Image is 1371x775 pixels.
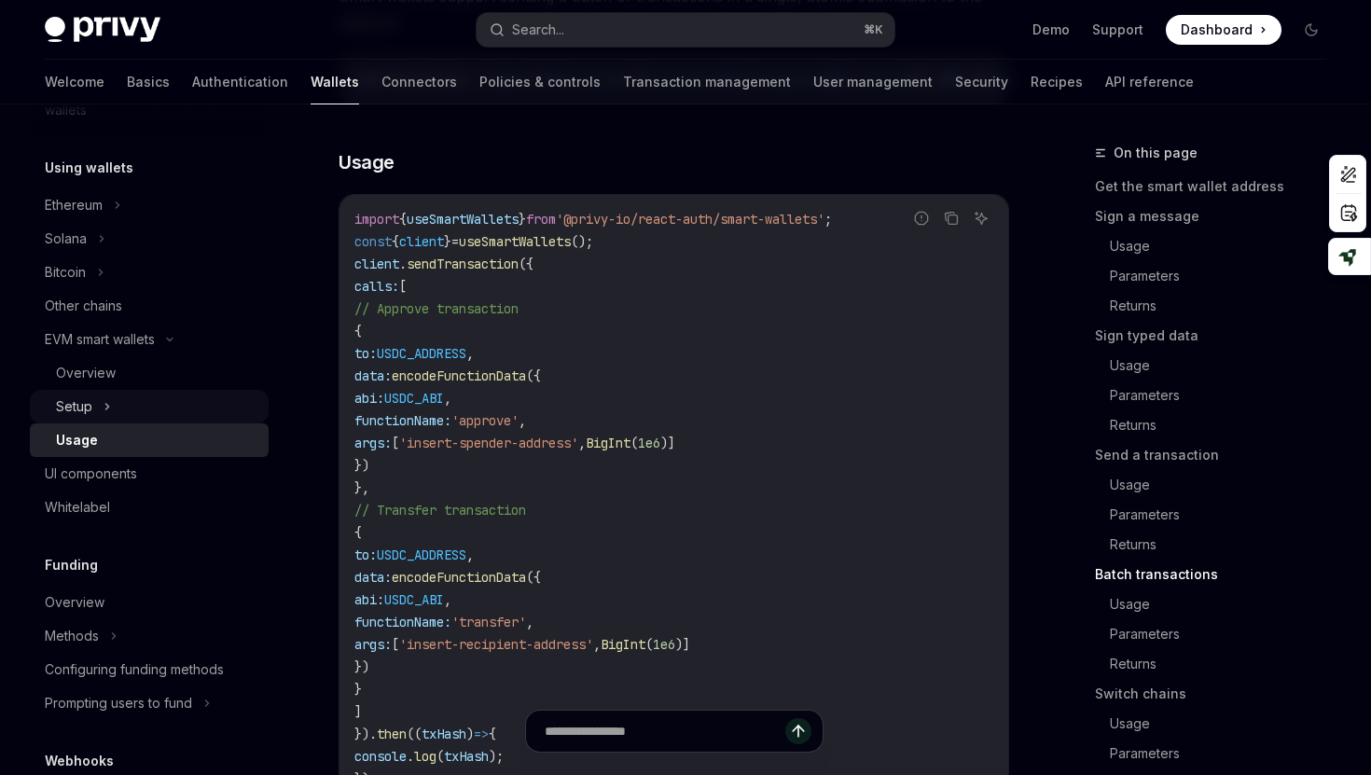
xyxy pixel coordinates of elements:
a: Configuring funding methods [30,653,269,686]
a: Batch transactions [1095,560,1341,589]
span: client [354,256,399,272]
div: Configuring funding methods [45,658,224,681]
span: const [354,233,392,250]
span: )] [675,636,690,653]
span: BigInt [601,636,645,653]
span: BigInt [586,435,630,451]
span: ({ [519,256,533,272]
a: Usage [1110,589,1341,619]
div: Solana [45,228,87,250]
span: 1e6 [638,435,660,451]
a: Authentication [192,60,288,104]
a: Dashboard [1166,15,1281,45]
div: Bitcoin [45,261,86,284]
a: Usage [1110,709,1341,739]
span: ( [630,435,638,451]
div: Setup [56,395,92,418]
a: Parameters [1110,739,1341,768]
a: Usage [1110,470,1341,500]
span: data: [354,367,392,384]
h5: Webhooks [45,750,114,772]
span: [ [392,435,399,451]
a: Parameters [1110,261,1341,291]
span: USDC_ABI [384,591,444,608]
div: Ethereum [45,194,103,216]
a: Usage [30,423,269,457]
h5: Funding [45,554,98,576]
img: dark logo [45,17,160,43]
a: Recipes [1031,60,1083,104]
span: USDC_ADDRESS [377,345,466,362]
button: Copy the contents from the code block [939,206,963,230]
a: Usage [1110,351,1341,381]
span: }) [354,457,369,474]
span: , [466,547,474,563]
a: Overview [30,356,269,390]
span: args: [354,636,392,653]
span: ({ [526,569,541,586]
a: Wallets [311,60,359,104]
span: } [354,681,362,698]
h5: Using wallets [45,157,133,179]
span: abi: [354,390,384,407]
span: functionName: [354,412,451,429]
span: client [399,233,444,250]
span: args: [354,435,392,451]
span: { [392,233,399,250]
a: Basics [127,60,170,104]
a: Overview [30,586,269,619]
a: Returns [1110,410,1341,440]
div: UI components [45,463,137,485]
button: Toggle dark mode [1296,15,1326,45]
span: Dashboard [1181,21,1253,39]
span: , [444,390,451,407]
span: useSmartWallets [459,233,571,250]
span: { [354,524,362,541]
span: functionName: [354,614,451,630]
div: Search... [512,19,564,41]
a: Whitelabel [30,491,269,524]
span: sendTransaction [407,256,519,272]
span: // Approve transaction [354,300,519,317]
a: Demo [1032,21,1070,39]
span: , [519,412,526,429]
a: Parameters [1110,500,1341,530]
span: , [578,435,586,451]
div: Whitelabel [45,496,110,519]
span: ⌘ K [864,22,883,37]
span: ({ [526,367,541,384]
span: }) [354,658,369,675]
a: Returns [1110,530,1341,560]
button: Search...⌘K [477,13,893,47]
span: abi: [354,591,384,608]
a: Parameters [1110,619,1341,649]
span: ( [645,636,653,653]
span: data: [354,569,392,586]
a: Get the smart wallet address [1095,172,1341,201]
span: import [354,211,399,228]
a: Policies & controls [479,60,601,104]
span: 'approve' [451,412,519,429]
a: Sign a message [1095,201,1341,231]
span: [ [399,278,407,295]
div: Other chains [45,295,122,317]
button: Send message [785,718,811,744]
span: encodeFunctionData [392,569,526,586]
span: '@privy-io/react-auth/smart-wallets' [556,211,824,228]
a: API reference [1105,60,1194,104]
span: // Transfer transaction [354,502,526,519]
a: Other chains [30,289,269,323]
div: Methods [45,625,99,647]
a: Security [955,60,1008,104]
a: Connectors [381,60,457,104]
a: Returns [1110,649,1341,679]
a: Support [1092,21,1143,39]
span: encodeFunctionData [392,367,526,384]
span: , [526,614,533,630]
span: . [399,256,407,272]
div: Overview [56,362,116,384]
span: { [354,323,362,339]
span: USDC_ABI [384,390,444,407]
span: , [593,636,601,653]
span: , [466,345,474,362]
